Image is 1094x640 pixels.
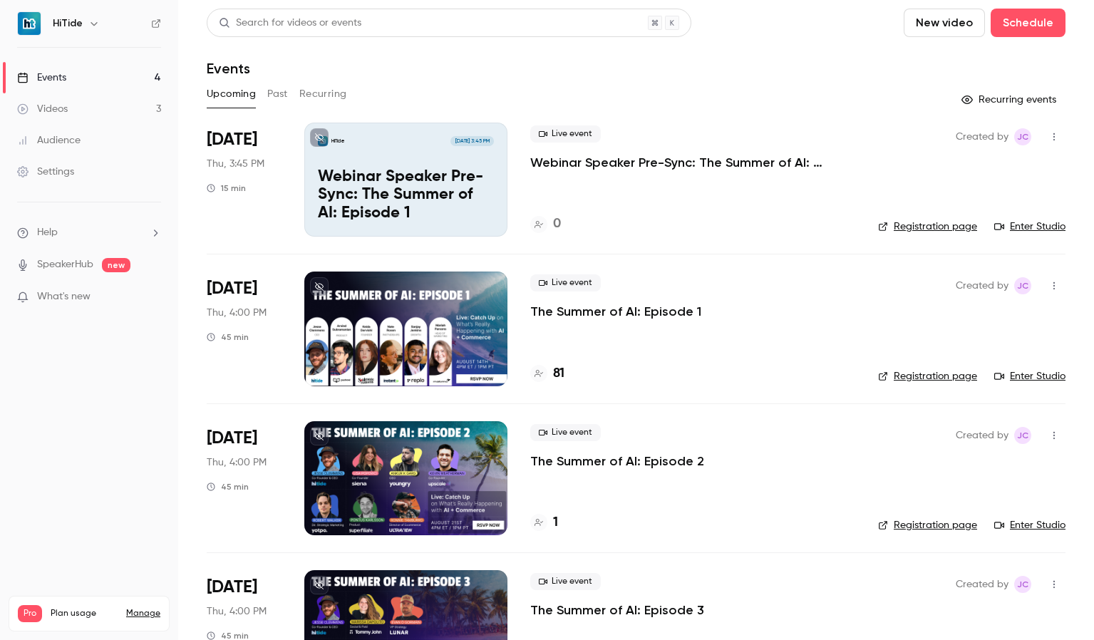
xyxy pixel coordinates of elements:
span: 3 [136,624,140,633]
li: help-dropdown-opener [17,225,161,240]
a: Registration page [878,220,977,234]
a: 1 [530,513,558,532]
span: JC [1017,128,1028,145]
a: Registration page [878,369,977,383]
span: [DATE] [207,277,257,300]
span: Thu, 4:00 PM [207,604,267,619]
div: 45 min [207,481,249,492]
h4: 1 [553,513,558,532]
button: Upcoming [207,83,256,105]
button: Schedule [991,9,1065,37]
a: The Summer of AI: Episode 2 [530,453,704,470]
a: The Summer of AI: Episode 1 [530,303,701,320]
span: Created by [956,277,1008,294]
a: The Summer of AI: Episode 3 [530,602,704,619]
h1: Events [207,60,250,77]
div: 15 min [207,182,246,194]
span: Live event [530,125,601,143]
p: Videos [18,622,45,635]
span: new [102,258,130,272]
a: Registration page [878,518,977,532]
span: Live event [530,274,601,291]
div: Aug 14 Thu, 3:45 PM (America/New York) [207,123,282,237]
span: [DATE] 3:45 PM [450,136,493,146]
p: HiTide [331,138,345,145]
a: Webinar Speaker Pre-Sync: The Summer of AI: Episode 1HiTide[DATE] 3:45 PMWebinar Speaker Pre-Sync... [304,123,507,237]
a: Enter Studio [994,220,1065,234]
span: Help [37,225,58,240]
a: Enter Studio [994,518,1065,532]
a: Webinar Speaker Pre-Sync: The Summer of AI: Episode 1 [530,154,855,171]
div: Aug 21 Thu, 4:00 PM (America/New York) [207,421,282,535]
button: Past [267,83,288,105]
span: Created by [956,427,1008,444]
a: Enter Studio [994,369,1065,383]
span: Jesse Clemmens [1014,576,1031,593]
span: Live event [530,573,601,590]
a: 81 [530,364,564,383]
p: Webinar Speaker Pre-Sync: The Summer of AI: Episode 1 [318,168,494,223]
span: Jesse Clemmens [1014,128,1031,145]
span: Live event [530,424,601,441]
span: [DATE] [207,576,257,599]
span: Thu, 3:45 PM [207,157,264,171]
span: Pro [18,605,42,622]
span: JC [1017,427,1028,444]
span: What's new [37,289,91,304]
div: 45 min [207,331,249,343]
div: Aug 14 Thu, 4:00 PM (America/New York) [207,272,282,386]
button: Recurring [299,83,347,105]
button: Recurring events [955,88,1065,111]
span: Thu, 4:00 PM [207,306,267,320]
div: Events [17,71,66,85]
button: New video [904,9,985,37]
span: Created by [956,128,1008,145]
a: SpeakerHub [37,257,93,272]
p: / 150 [136,622,160,635]
h4: 0 [553,215,561,234]
span: Jesse Clemmens [1014,277,1031,294]
h6: HiTide [53,16,83,31]
a: 0 [530,215,561,234]
div: Audience [17,133,81,148]
a: Manage [126,608,160,619]
span: [DATE] [207,128,257,151]
span: Thu, 4:00 PM [207,455,267,470]
span: JC [1017,576,1028,593]
h4: 81 [553,364,564,383]
div: Videos [17,102,68,116]
div: Search for videos or events [219,16,361,31]
img: HiTide [18,12,41,35]
span: JC [1017,277,1028,294]
span: Plan usage [51,608,118,619]
div: Settings [17,165,74,179]
span: Jesse Clemmens [1014,427,1031,444]
span: [DATE] [207,427,257,450]
span: Created by [956,576,1008,593]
